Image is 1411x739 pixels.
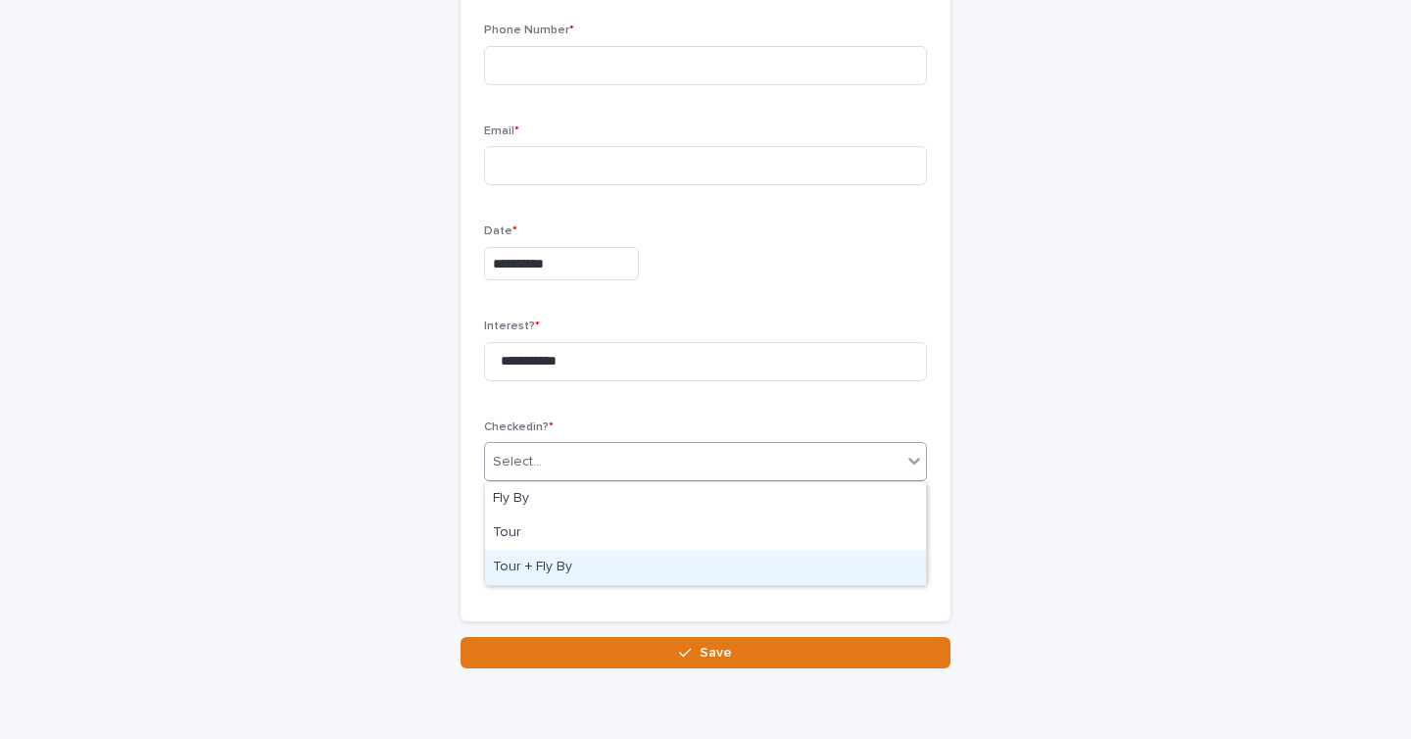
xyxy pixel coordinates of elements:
span: Phone Number [484,25,574,36]
div: Tour + Fly By [485,551,926,585]
span: Interest? [484,320,540,332]
span: Checkedin? [484,421,554,433]
div: Select... [493,452,542,472]
div: Tour [485,517,926,551]
button: Save [461,637,950,668]
span: Date [484,225,517,237]
span: Save [700,646,732,660]
div: Fly By [485,482,926,517]
span: Email [484,125,519,137]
